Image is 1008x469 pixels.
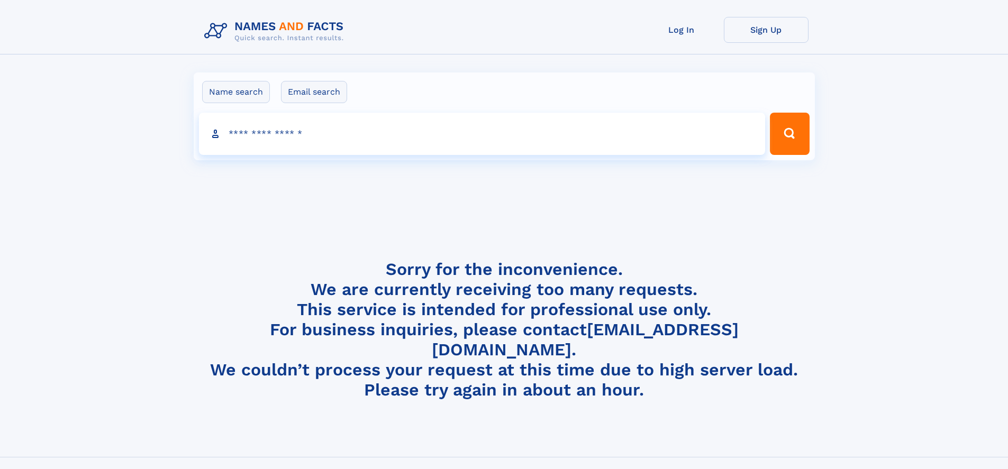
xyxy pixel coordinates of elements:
[432,319,739,360] a: [EMAIL_ADDRESS][DOMAIN_NAME]
[770,113,809,155] button: Search Button
[281,81,347,103] label: Email search
[200,259,809,400] h4: Sorry for the inconvenience. We are currently receiving too many requests. This service is intend...
[724,17,809,43] a: Sign Up
[199,113,766,155] input: search input
[202,81,270,103] label: Name search
[639,17,724,43] a: Log In
[200,17,352,45] img: Logo Names and Facts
